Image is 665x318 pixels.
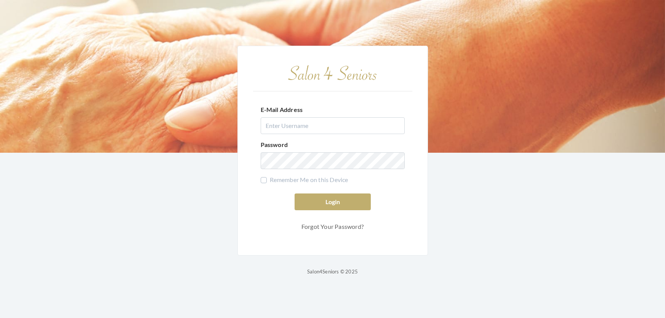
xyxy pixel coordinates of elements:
[295,219,371,234] a: Forgot Your Password?
[307,267,358,276] p: Salon4Seniors © 2025
[283,61,382,85] img: Salon 4 Seniors
[295,193,371,210] button: Login
[261,140,288,149] label: Password
[261,117,405,134] input: Enter Username
[261,175,348,184] label: Remember Me on this Device
[261,105,303,114] label: E-Mail Address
